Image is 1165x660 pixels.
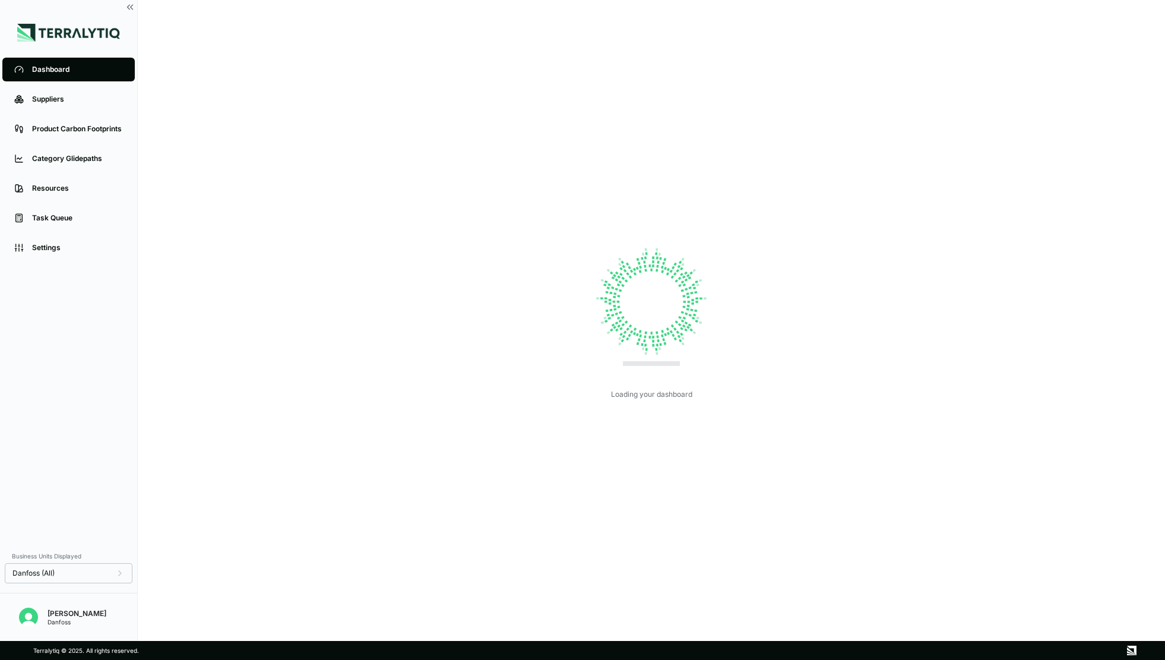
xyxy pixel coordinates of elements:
[32,124,123,134] div: Product Carbon Footprints
[12,569,55,578] span: Danfoss (All)
[32,94,123,104] div: Suppliers
[5,549,132,563] div: Business Units Displayed
[32,154,123,163] div: Category Glidepaths
[48,618,106,626] div: Danfoss
[17,24,120,42] img: Logo
[48,609,106,618] div: [PERSON_NAME]
[32,243,123,252] div: Settings
[14,603,43,631] button: Open user button
[592,242,711,361] img: Loading
[611,390,692,399] div: Loading your dashboard
[32,213,123,223] div: Task Queue
[32,184,123,193] div: Resources
[32,65,123,74] div: Dashboard
[19,608,38,627] img: Nitin Shetty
